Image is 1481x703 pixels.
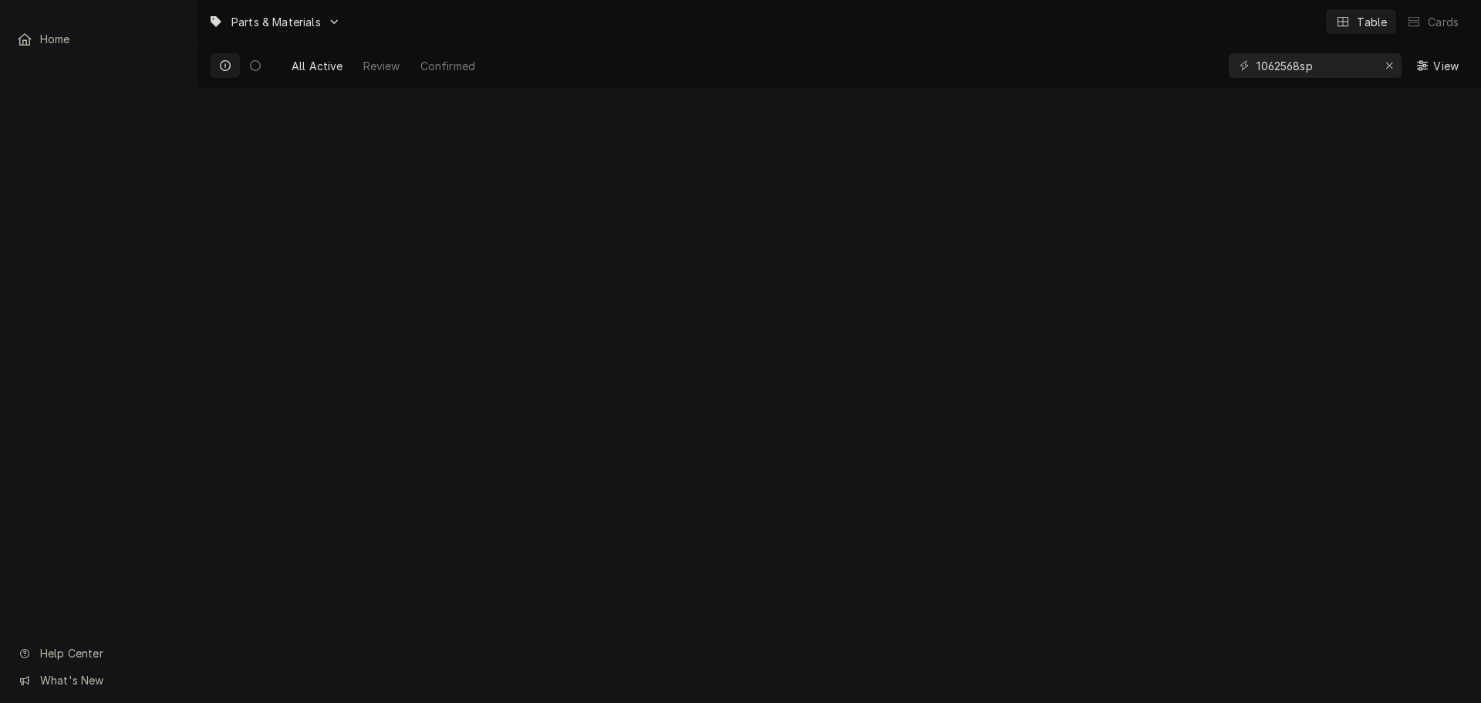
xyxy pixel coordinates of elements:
[202,9,347,35] a: Go to Parts & Materials
[420,58,475,74] div: Confirmed
[9,26,187,52] a: Home
[40,672,178,688] span: What's New
[40,645,178,661] span: Help Center
[1377,53,1402,78] button: Erase input
[231,14,321,30] span: Parts & Materials
[292,58,343,74] div: All Active
[1257,53,1372,78] input: Keyword search
[1408,53,1469,78] button: View
[1357,14,1387,30] div: Table
[9,640,187,666] a: Go to Help Center
[363,58,400,74] div: Review
[1430,58,1462,74] span: View
[40,31,180,47] span: Home
[9,668,187,693] a: Go to What's New
[1428,14,1459,30] div: Cards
